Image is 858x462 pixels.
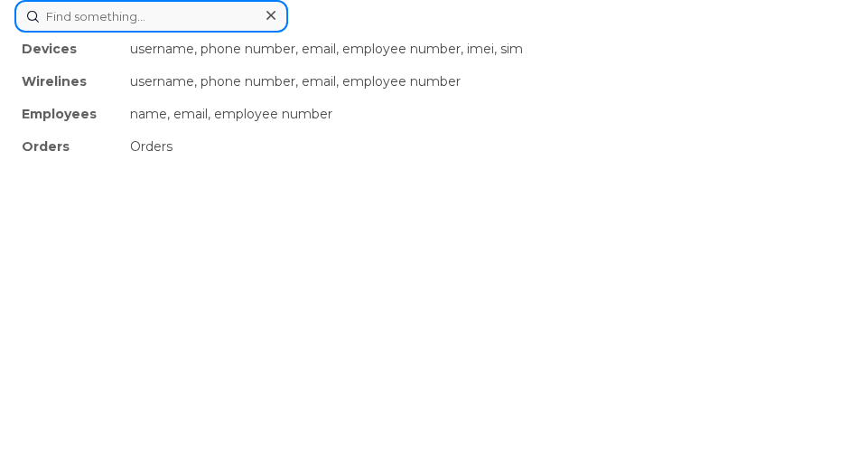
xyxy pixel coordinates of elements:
[123,130,844,163] div: Orders
[14,98,123,130] div: Employees
[14,65,123,98] div: Wirelines
[14,130,123,163] div: Orders
[123,65,844,98] div: username, phone number, email, employee number
[123,98,844,130] div: name, email, employee number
